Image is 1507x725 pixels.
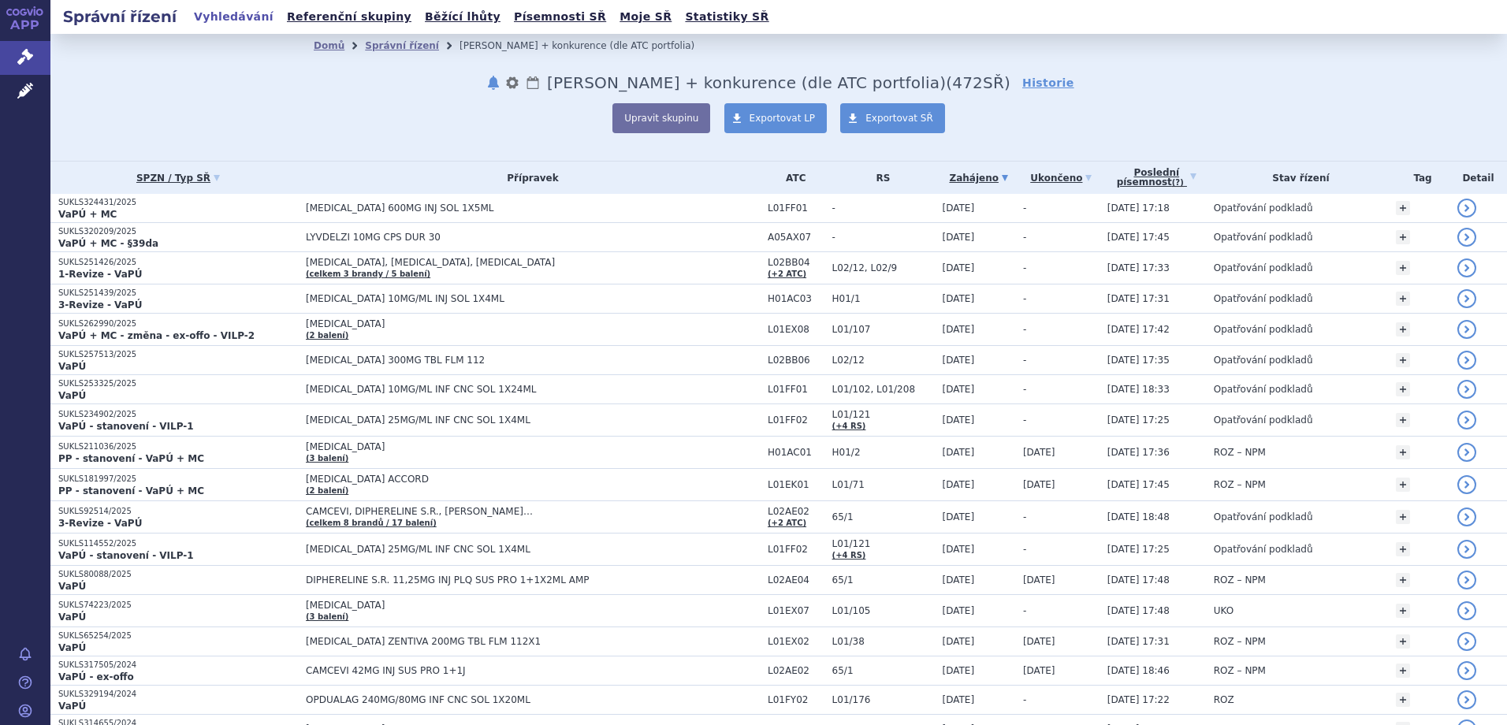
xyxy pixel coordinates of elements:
[58,361,86,372] strong: VaPÚ
[1107,479,1170,490] span: [DATE] 17:45
[832,538,935,549] span: L01/121
[832,203,935,214] span: -
[832,551,866,560] a: (+4 RS)
[58,518,142,529] strong: 3-Revize - VaPÚ
[768,479,824,490] span: L01EK01
[832,479,935,490] span: L01/71
[1457,632,1476,651] a: detail
[1457,690,1476,709] a: detail
[750,113,816,124] span: Exportovat LP
[1396,664,1410,678] a: +
[1023,355,1026,366] span: -
[768,636,824,647] span: L01EX02
[768,415,824,426] span: L01FF02
[1107,665,1170,676] span: [DATE] 18:46
[306,415,700,426] span: [MEDICAL_DATA] 25MG/ML INF CNC SOL 1X4ML
[1214,636,1266,647] span: ROZ – NPM
[525,73,541,92] a: Lhůty
[1023,293,1026,304] span: -
[1023,665,1055,676] span: [DATE]
[1023,544,1026,555] span: -
[306,636,700,647] span: [MEDICAL_DATA] ZENTIVA 200MG TBL FLM 112X1
[943,167,1015,189] a: Zahájeno
[1107,384,1170,395] span: [DATE] 18:33
[768,694,824,705] span: L01FY02
[768,257,824,268] span: L02BB04
[1396,478,1410,492] a: +
[1396,292,1410,306] a: +
[58,167,298,189] a: SPZN / Typ SŘ
[1457,320,1476,339] a: detail
[1388,162,1449,194] th: Tag
[1457,289,1476,308] a: detail
[1214,479,1266,490] span: ROZ – NPM
[832,605,935,616] span: L01/105
[768,544,824,555] span: L01FF02
[1023,262,1026,273] span: -
[1214,384,1313,395] span: Opatřování podkladů
[298,162,760,194] th: Přípravek
[306,331,348,340] a: (2 balení)
[58,485,204,496] strong: PP - stanovení - VaPÚ + MC
[58,409,298,420] p: SUKLS234902/2025
[943,262,975,273] span: [DATE]
[1107,415,1170,426] span: [DATE] 17:25
[943,355,975,366] span: [DATE]
[306,600,700,611] span: [MEDICAL_DATA]
[58,257,298,268] p: SUKLS251426/2025
[943,511,975,522] span: [DATE]
[1023,694,1026,705] span: -
[1396,445,1410,459] a: +
[58,538,298,549] p: SUKLS114552/2025
[832,324,935,335] span: L01/107
[943,203,975,214] span: [DATE]
[1396,322,1410,336] a: +
[865,113,933,124] span: Exportovat SŘ
[832,355,935,366] span: L02/12
[760,162,824,194] th: ATC
[1214,324,1313,335] span: Opatřování podkladů
[768,203,824,214] span: L01FF01
[724,103,828,133] a: Exportovat LP
[58,581,86,592] strong: VaPÚ
[306,318,700,329] span: [MEDICAL_DATA]
[832,447,935,458] span: H01/2
[768,384,824,395] span: L01FF01
[306,665,700,676] span: CAMCEVI 42MG INJ SUS PRO 1+1J
[1107,262,1170,273] span: [DATE] 17:33
[1396,634,1410,649] a: +
[1214,665,1266,676] span: ROZ – NPM
[58,390,86,401] strong: VaPÚ
[365,40,439,51] a: Správní řízení
[1023,447,1055,458] span: [DATE]
[282,6,416,28] a: Referenční skupiny
[1457,443,1476,462] a: detail
[1107,324,1170,335] span: [DATE] 17:42
[1396,542,1410,556] a: +
[680,6,773,28] a: Statistiky SŘ
[1107,447,1170,458] span: [DATE] 17:36
[943,447,975,458] span: [DATE]
[1214,355,1313,366] span: Opatřování podkladů
[832,384,935,395] span: L01/102, L01/208
[1396,201,1410,215] a: +
[58,453,204,464] strong: PP - stanovení - VaPÚ + MC
[824,162,935,194] th: RS
[1396,382,1410,396] a: +
[1214,447,1266,458] span: ROZ – NPM
[832,574,935,586] span: 65/1
[1214,293,1313,304] span: Opatřování podkladů
[1214,544,1313,555] span: Opatřování podkladů
[58,299,142,310] strong: 3-Revize - VaPÚ
[1214,262,1313,273] span: Opatřování podkladů
[832,665,935,676] span: 65/1
[189,6,278,28] a: Vyhledávání
[504,73,520,92] button: nastavení
[1023,636,1055,647] span: [DATE]
[58,288,298,299] p: SUKLS251439/2025
[58,689,298,700] p: SUKLS329194/2024
[1396,604,1410,618] a: +
[58,569,298,580] p: SUKLS80088/2025
[1457,540,1476,559] a: detail
[306,474,700,485] span: [MEDICAL_DATA] ACCORD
